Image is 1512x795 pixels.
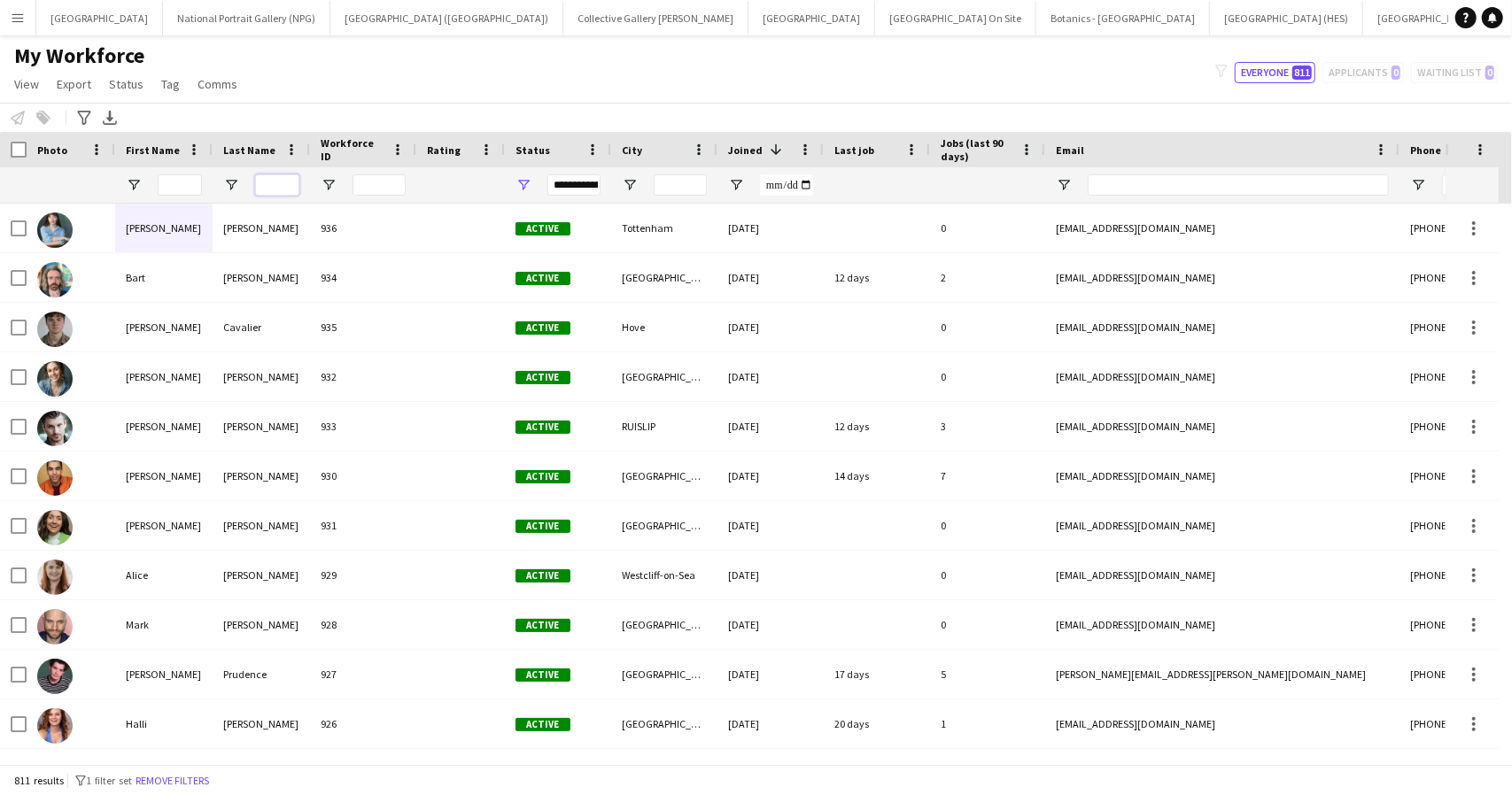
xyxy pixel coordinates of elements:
span: Active [516,619,570,632]
div: 17 days [824,650,930,699]
div: [EMAIL_ADDRESS][DOMAIN_NAME] [1045,501,1400,550]
a: Tag [154,73,187,96]
div: 934 [310,253,416,302]
div: Mark [115,600,213,649]
div: 935 [310,303,416,351]
img: Georgina McGuigan [37,510,73,545]
div: Tottenham [611,204,717,252]
span: Jobs (last 90 days) [941,136,1013,163]
div: 933 [310,402,416,451]
span: View [14,76,39,92]
div: [PERSON_NAME] [213,452,310,500]
a: View [7,73,46,96]
div: 12 days [824,402,930,451]
span: Status [109,76,143,92]
div: [EMAIL_ADDRESS][DOMAIN_NAME] [1045,352,1400,401]
div: [PERSON_NAME] [213,501,310,550]
div: 14 days [824,452,930,500]
div: [DATE] [717,650,824,699]
span: Active [516,421,570,434]
div: 12 days [824,253,930,302]
div: [DATE] [717,352,824,401]
span: Tag [161,76,180,92]
span: Active [516,470,570,483]
div: [DATE] [717,551,824,599]
span: Active [516,272,570,285]
img: Alex Stedman [37,460,73,496]
div: [PERSON_NAME] [115,303,213,351]
app-action-btn: Advanced filters [74,107,95,128]
span: Email [1056,143,1084,157]
div: [DATE] [717,452,824,500]
div: 936 [310,204,416,252]
div: 0 [930,303,1045,351]
div: [PERSON_NAME] [115,402,213,451]
div: 0 [930,600,1045,649]
span: Phone [1410,143,1441,157]
span: 1 filter set [86,774,132,787]
input: Workforce ID Filter Input [353,174,406,196]
a: Export [50,73,98,96]
div: [PERSON_NAME] [213,600,310,649]
span: Rating [427,143,461,157]
div: 927 [310,650,416,699]
div: 20 days [824,699,930,748]
img: Audrey Roberts-Laverty [37,361,73,397]
div: [GEOGRAPHIC_DATA] [611,253,717,302]
span: Active [516,222,570,235]
div: [GEOGRAPHIC_DATA] [611,699,717,748]
div: [PERSON_NAME] [115,452,213,500]
input: Joined Filter Input [760,174,813,196]
div: [GEOGRAPHIC_DATA] [611,501,717,550]
button: Open Filter Menu [126,177,142,193]
div: 0 [930,352,1045,401]
div: 2 [930,253,1045,302]
img: Lyndsey Ruiz [37,212,73,248]
button: Remove filters [132,771,213,791]
div: [PERSON_NAME] [213,551,310,599]
div: [GEOGRAPHIC_DATA] [611,352,717,401]
div: [PERSON_NAME] [115,352,213,401]
div: 0 [930,551,1045,599]
div: Bart [115,253,213,302]
span: 811 [1292,66,1312,80]
span: Workforce ID [321,136,384,163]
app-action-btn: Export XLSX [99,107,120,128]
button: Everyone811 [1235,62,1315,83]
div: [PERSON_NAME] [115,204,213,252]
div: [EMAIL_ADDRESS][DOMAIN_NAME] [1045,600,1400,649]
div: [EMAIL_ADDRESS][DOMAIN_NAME] [1045,452,1400,500]
div: 1 [930,699,1045,748]
input: Email Filter Input [1088,174,1389,196]
div: [PERSON_NAME] [213,352,310,401]
div: [EMAIL_ADDRESS][DOMAIN_NAME] [1045,303,1400,351]
div: [GEOGRAPHIC_DATA] [611,452,717,500]
div: Hove [611,303,717,351]
img: Benjamin Prudence [37,659,73,694]
div: [EMAIL_ADDRESS][DOMAIN_NAME] [1045,402,1400,451]
span: Last Name [223,143,275,157]
span: Photo [37,143,67,157]
div: Westcliff-on-Sea [611,551,717,599]
div: [EMAIL_ADDRESS][DOMAIN_NAME] [1045,204,1400,252]
a: Comms [190,73,244,96]
span: Last job [834,143,874,157]
div: [DATE] [717,501,824,550]
div: [PERSON_NAME][EMAIL_ADDRESS][PERSON_NAME][DOMAIN_NAME] [1045,650,1400,699]
div: 929 [310,551,416,599]
div: 931 [310,501,416,550]
button: Open Filter Menu [516,177,531,193]
span: Active [516,321,570,335]
span: Export [57,76,91,92]
button: Botanics - [GEOGRAPHIC_DATA] [1036,1,1210,35]
span: Active [516,569,570,583]
div: [DATE] [717,402,824,451]
img: Halli Pattison [37,708,73,744]
div: [EMAIL_ADDRESS][DOMAIN_NAME] [1045,551,1400,599]
div: Alice [115,551,213,599]
img: Bart Lambert [37,262,73,297]
button: Open Filter Menu [728,177,744,193]
div: [DATE] [717,303,824,351]
div: [DATE] [717,253,824,302]
div: RUISLIP [611,402,717,451]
